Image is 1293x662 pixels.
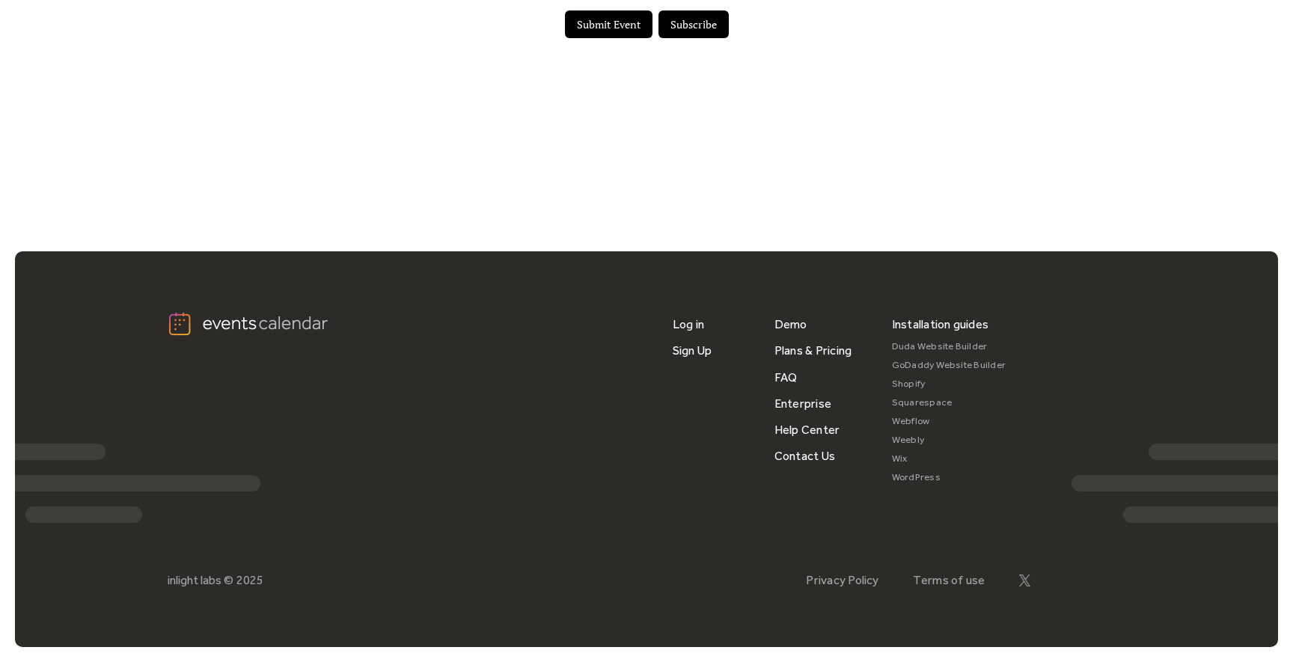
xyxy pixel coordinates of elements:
[236,573,263,587] div: 2025
[892,356,1006,375] a: GoDaddy Website Builder
[892,311,989,337] div: Installation guides
[774,443,835,469] a: Contact Us
[913,573,985,587] a: Terms of use
[892,393,1006,412] a: Squarespace
[774,390,831,417] a: Enterprise
[892,375,1006,393] a: Shopify
[892,450,1006,468] a: Wix
[892,337,1006,356] a: Duda Website Builder
[673,311,704,337] a: Log in
[806,573,878,587] a: Privacy Policy
[774,311,807,337] a: Demo
[892,431,1006,450] a: Weebly
[774,337,852,364] a: Plans & Pricing
[168,573,233,587] div: inlight labs ©
[774,417,840,443] a: Help Center
[892,412,1006,431] a: Webflow
[673,337,712,364] a: Sign Up
[774,364,798,390] a: FAQ
[892,468,1006,487] a: WordPress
